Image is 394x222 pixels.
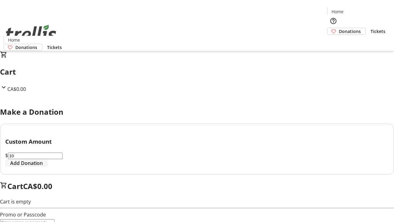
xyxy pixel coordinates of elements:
a: Donations [327,28,366,35]
button: Add Donation [5,159,48,167]
a: Tickets [366,28,390,35]
img: Orient E2E Organization PY8owYgghp's Logo [4,18,58,49]
span: CA$0.00 [23,181,52,191]
a: Tickets [42,44,67,51]
span: $ [5,152,8,159]
span: Donations [339,28,361,35]
span: Home [332,8,344,15]
span: Home [8,37,20,43]
span: Add Donation [10,159,43,167]
a: Donations [4,44,42,51]
span: Tickets [47,44,62,51]
a: Home [4,37,24,43]
h3: Custom Amount [5,137,389,146]
span: Donations [15,44,37,51]
input: Donation Amount [8,153,62,159]
button: Cart [327,35,340,47]
a: Home [328,8,347,15]
button: Help [327,15,340,27]
span: CA$0.00 [7,86,26,92]
span: Tickets [371,28,385,35]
